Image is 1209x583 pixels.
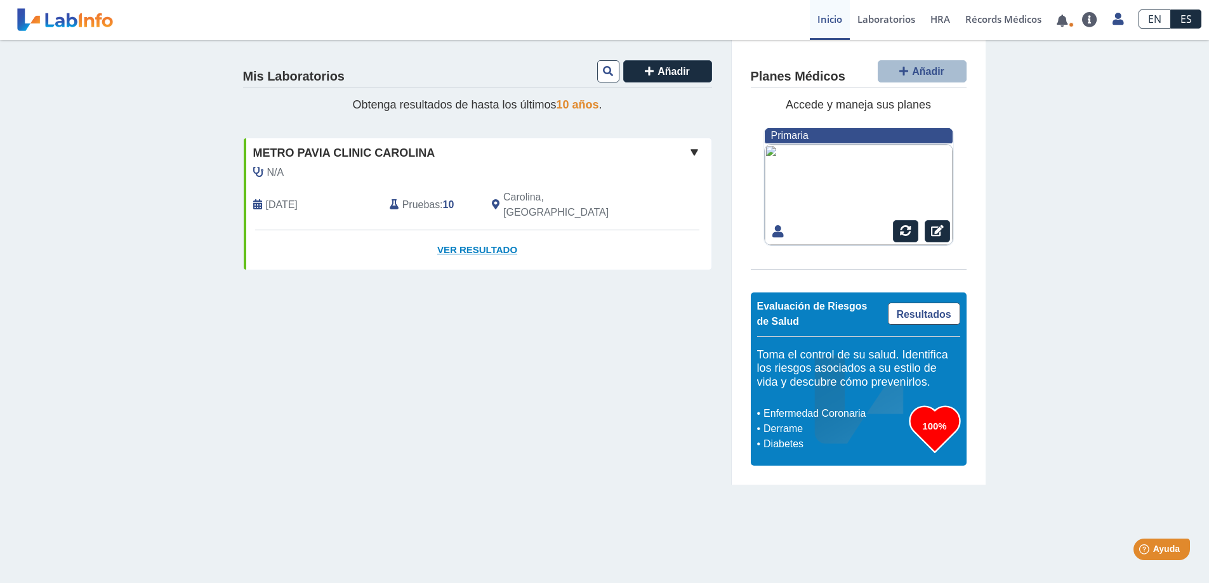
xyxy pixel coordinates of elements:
span: Obtenga resultados de hasta los últimos . [352,98,602,111]
span: Metro Pavia Clinic Carolina [253,145,435,162]
h3: 100% [909,418,960,434]
button: Añadir [623,60,712,82]
span: Carolina, PR [503,190,644,220]
div: : [380,190,482,220]
a: ES [1171,10,1201,29]
li: Diabetes [760,436,909,452]
b: 10 [443,199,454,210]
span: Evaluación de Riesgos de Salud [757,301,868,327]
h4: Mis Laboratorios [243,69,345,84]
button: Añadir [878,60,967,82]
a: EN [1139,10,1171,29]
h5: Toma el control de su salud. Identifica los riesgos asociados a su estilo de vida y descubre cómo... [757,348,960,390]
h4: Planes Médicos [751,69,845,84]
span: Añadir [912,66,944,77]
span: 2025-10-11 [266,197,298,213]
span: N/A [267,165,284,180]
span: Accede y maneja sus planes [786,98,931,111]
span: 10 años [557,98,599,111]
span: Añadir [657,66,690,77]
iframe: Help widget launcher [1096,534,1195,569]
li: Derrame [760,421,909,436]
a: Ver Resultado [244,230,711,270]
a: Resultados [888,303,960,325]
li: Enfermedad Coronaria [760,406,909,421]
span: HRA [930,13,950,25]
span: Primaria [771,130,809,141]
span: Pruebas [402,197,440,213]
